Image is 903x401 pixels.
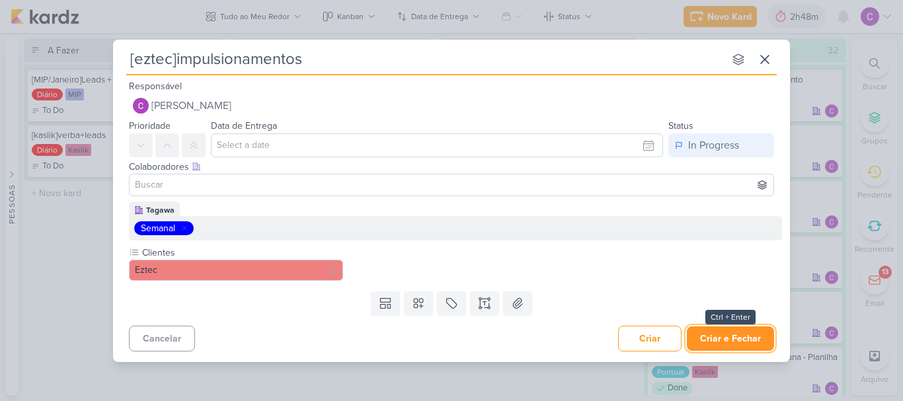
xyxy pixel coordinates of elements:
label: Prioridade [129,120,171,131]
label: Responsável [129,81,182,92]
div: Colaboradores [129,160,774,174]
label: Status [668,120,693,131]
input: Kard Sem Título [126,48,724,71]
div: Ctrl + Enter [705,310,756,324]
label: Data de Entrega [211,120,277,131]
button: In Progress [668,133,774,157]
div: Tagawa [146,204,175,216]
span: [PERSON_NAME] [151,98,231,114]
button: Criar e Fechar [687,326,774,351]
input: Buscar [132,177,771,193]
label: Clientes [141,246,343,260]
img: Carlos Lima [133,98,149,114]
input: Select a date [211,133,663,157]
button: [PERSON_NAME] [129,94,774,118]
div: In Progress [688,137,739,153]
button: Eztec [129,260,343,281]
button: Cancelar [129,326,195,351]
div: Semanal [141,221,175,235]
button: Criar [618,326,682,351]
